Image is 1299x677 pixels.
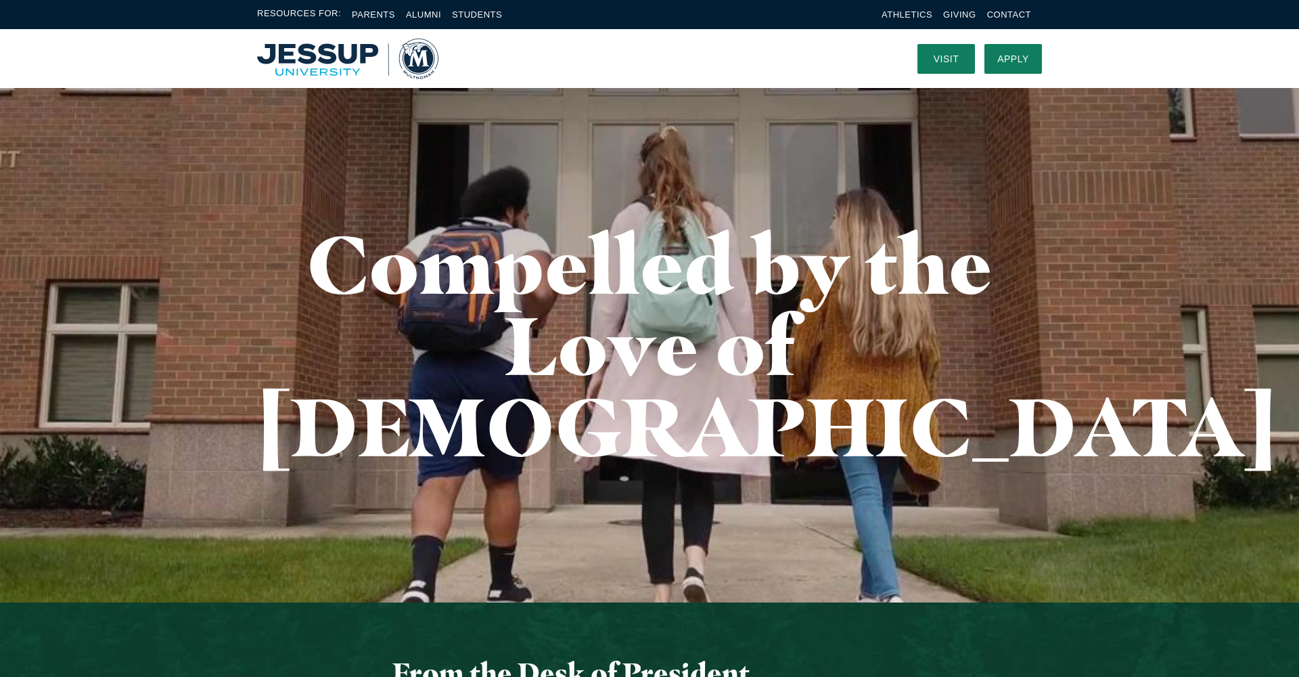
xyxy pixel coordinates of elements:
a: Apply [984,44,1042,74]
a: Contact [987,9,1031,20]
a: Parents [352,9,395,20]
a: Students [452,9,502,20]
a: Visit [917,44,975,74]
a: Alumni [406,9,441,20]
h1: Compelled by the Love of [DEMOGRAPHIC_DATA] [257,223,1042,467]
a: Athletics [882,9,932,20]
a: Home [257,39,438,79]
img: Multnomah University Logo [257,39,438,79]
span: Resources For: [257,7,341,22]
a: Giving [943,9,976,20]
